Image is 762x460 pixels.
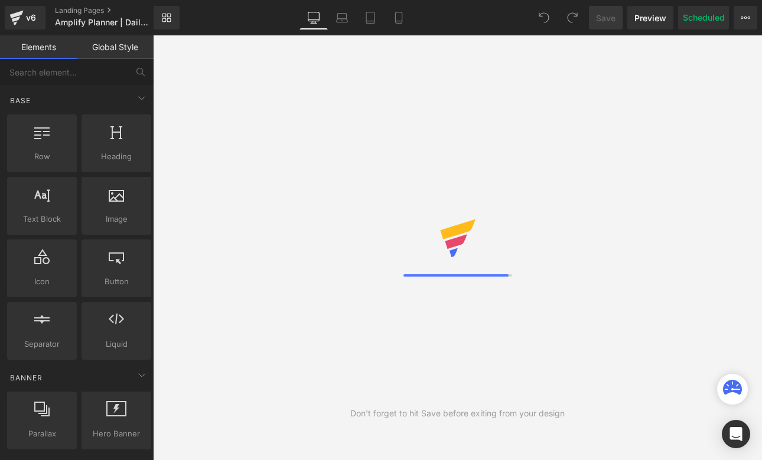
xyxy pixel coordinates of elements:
[77,35,154,59] a: Global Style
[11,428,73,440] span: Parallax
[678,6,729,29] button: Scheduled
[24,10,38,25] div: v6
[532,6,556,29] button: Undo
[85,213,148,225] span: Image
[85,275,148,288] span: Button
[85,150,148,163] span: Heading
[328,6,356,29] a: Laptop
[55,18,151,27] span: Amplify Planner | Daily Planners for Organization
[55,6,173,15] a: Landing Pages
[356,6,385,29] a: Tablet
[85,428,148,440] span: Hero Banner
[299,6,328,29] a: Desktop
[154,6,180,29] a: New Library
[85,338,148,350] span: Liquid
[9,95,32,106] span: Base
[561,6,584,29] button: Redo
[350,407,565,420] div: Don't forget to hit Save before exiting from your design
[596,12,616,24] span: Save
[722,420,750,448] div: Open Intercom Messenger
[5,6,45,29] a: v6
[9,372,44,383] span: Banner
[11,150,73,163] span: Row
[11,338,73,350] span: Separator
[11,213,73,225] span: Text Block
[627,6,673,29] a: Preview
[634,12,666,24] span: Preview
[734,6,757,29] button: More
[11,275,73,288] span: Icon
[385,6,413,29] a: Mobile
